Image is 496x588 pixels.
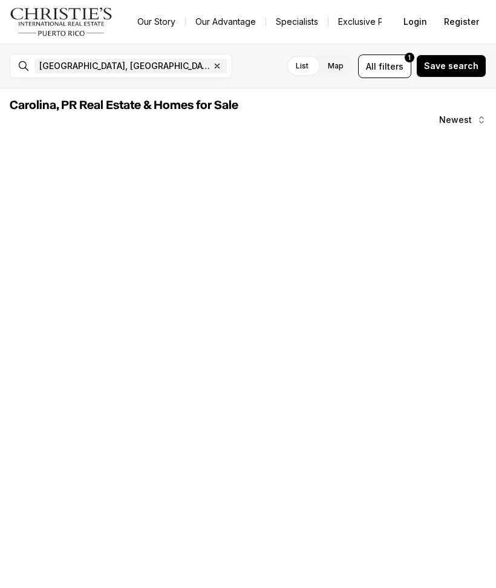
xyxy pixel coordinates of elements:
span: Carolina, PR Real Estate & Homes for Sale [10,99,238,111]
span: Newest [439,115,472,125]
label: List [286,55,318,77]
button: Newest [432,108,494,132]
label: Map [318,55,353,77]
span: Save search [424,61,478,71]
a: Our Advantage [186,13,266,30]
a: Exclusive Properties [328,13,429,30]
span: 1 [408,53,411,62]
span: Login [403,17,427,27]
button: Allfilters1 [358,55,411,78]
span: Register [444,17,479,27]
span: [GEOGRAPHIC_DATA], [GEOGRAPHIC_DATA], [GEOGRAPHIC_DATA] [39,61,210,71]
a: Our Story [128,13,185,30]
button: Register [437,10,486,34]
span: filters [379,60,403,73]
img: logo [10,7,113,36]
span: All [366,60,376,73]
button: Save search [416,55,486,78]
a: Specialists [266,13,328,30]
button: Login [396,10,434,34]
